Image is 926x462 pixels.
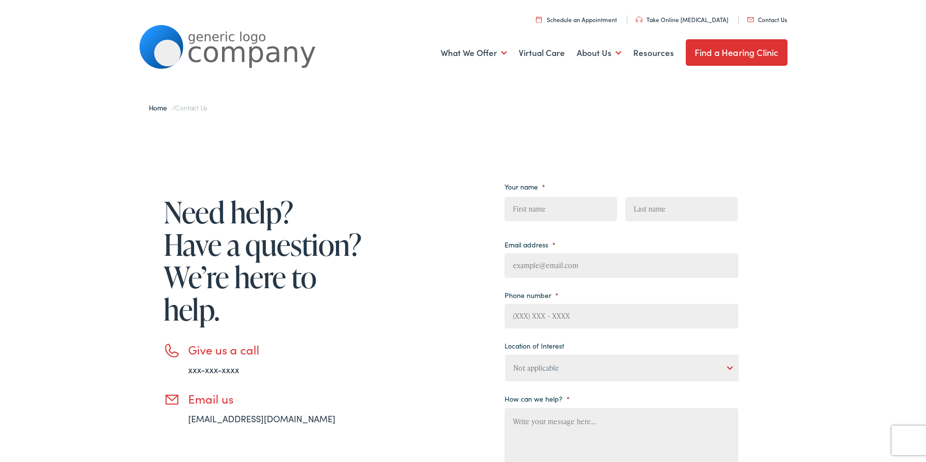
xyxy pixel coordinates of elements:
[536,16,542,23] img: utility icon
[577,35,621,71] a: About Us
[505,240,556,249] label: Email address
[149,103,172,112] a: Home
[625,197,738,221] input: Last name
[505,197,617,221] input: First name
[188,392,365,406] h3: Email us
[536,15,617,24] a: Schedule an Appointment
[636,15,729,24] a: Take Online [MEDICAL_DATA]
[519,35,565,71] a: Virtual Care
[188,343,365,357] h3: Give us a call
[175,103,207,112] span: Contact Us
[747,15,787,24] a: Contact Us
[636,17,643,23] img: utility icon
[505,394,570,403] label: How can we help?
[505,304,738,328] input: (XXX) XXX - XXXX
[505,341,564,350] label: Location of Interest
[747,17,754,22] img: utility icon
[505,253,738,278] input: example@email.com
[633,35,674,71] a: Resources
[188,412,336,425] a: [EMAIL_ADDRESS][DOMAIN_NAME]
[164,196,365,326] h1: Need help? Have a question? We’re here to help.
[686,39,787,66] a: Find a Hearing Clinic
[505,291,559,299] label: Phone number
[149,103,208,112] span: /
[441,35,507,71] a: What We Offer
[188,363,239,376] a: xxx-xxx-xxxx
[505,182,545,191] label: Your name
